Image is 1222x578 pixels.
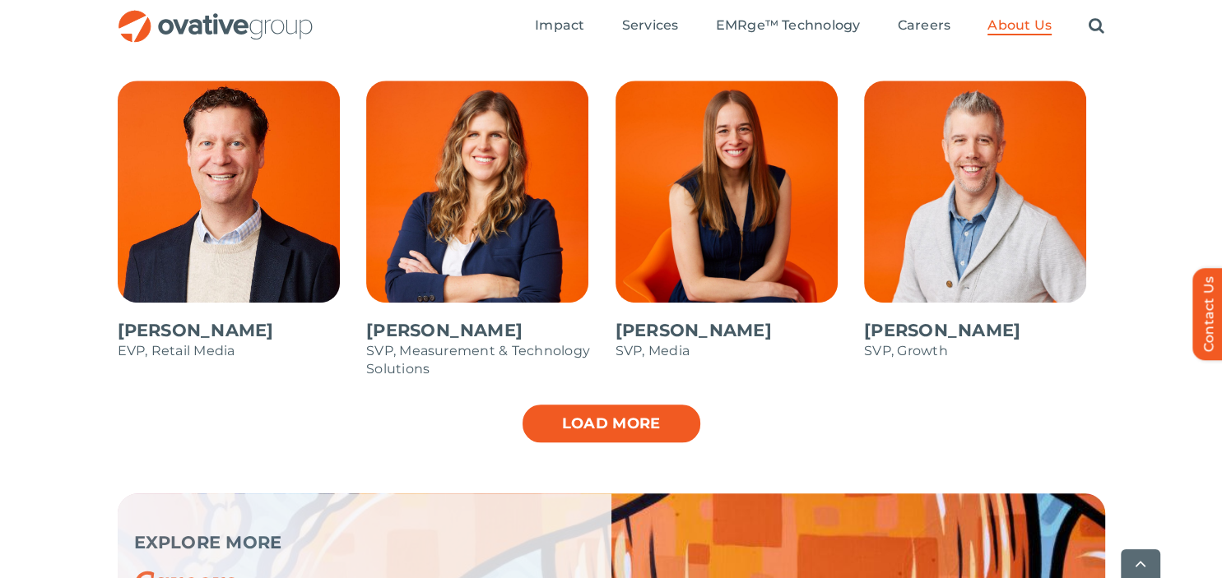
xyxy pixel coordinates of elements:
a: Impact [535,17,584,35]
a: OG_Full_horizontal_RGB [117,8,314,24]
p: EXPLORE MORE [134,534,570,551]
a: Services [622,17,679,35]
span: Impact [535,17,584,34]
a: EMRge™ Technology [715,17,860,35]
a: Careers [898,17,951,35]
span: Careers [898,17,951,34]
a: About Us [987,17,1052,35]
a: Load more [521,403,702,444]
span: EMRge™ Technology [715,17,860,34]
span: Services [622,17,679,34]
a: Search [1089,17,1104,35]
span: About Us [987,17,1052,34]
